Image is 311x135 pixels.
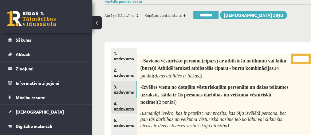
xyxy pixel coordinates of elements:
a: 3. uzdevums [111,81,137,98]
a: [DEMOGRAPHIC_DATA] [8,105,85,119]
legend: Informatīvie ziņojumi [16,76,85,90]
a: Aktuāli [8,47,85,61]
a: Digitālie materiāli [8,119,85,133]
body: Editor, wiswyg-editor-user-answer-47024875457540 [6,6,172,13]
span: Kopējais punktu skaits: [145,11,183,20]
a: Ziņojumi [8,62,85,76]
span: (4 punkti [140,58,286,78]
a: 2. uzdevums [111,64,137,81]
b: - Savieno vēsturisko personu (cipars) ar atbilstošu notikumu vai laiku (burts)! Atbildē ieraksti ... [140,58,286,71]
a: Sākums [8,33,85,47]
a: Mācību resursi [8,90,85,104]
a: 4. uzdevums [111,98,137,114]
a: Rīgas 1. Tālmācības vidusskola [7,11,56,26]
span: - (2 punkti) [140,84,289,105]
i: (divas atbildes ir liekas)) [153,73,202,78]
span: Mācību resursi [16,95,45,100]
span: Aprēķinātā atzīme: [104,11,136,20]
a: 5. uzdevums [111,114,137,131]
span: Aktuāli [16,51,30,57]
a: 1. uzdevums [111,48,137,64]
span: 9 [183,11,186,20]
span: Digitālie materiāli [16,123,52,129]
body: Editor, wiswyg-editor-47024812329100-1757886371-861 [6,6,171,13]
span: Sākums [16,37,31,43]
a: [DEMOGRAPHIC_DATA] ziņu [220,11,287,19]
span: 2 [136,11,139,20]
span: (uzmanīgi ievēro, kas ir prasīts: nav prasīts, kas bija izvēlētā persona, bet gan tās darbības un... [140,111,286,128]
b: Izvēlies vienu no dotajām vēsturiskajām personām un dažos teikumos uzraksti, kāda ir šīs personas... [140,84,289,105]
legend: Ziņojumi [16,62,85,76]
a: Informatīvie ziņojumi [8,76,85,90]
span: [DEMOGRAPHIC_DATA] [16,109,64,114]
